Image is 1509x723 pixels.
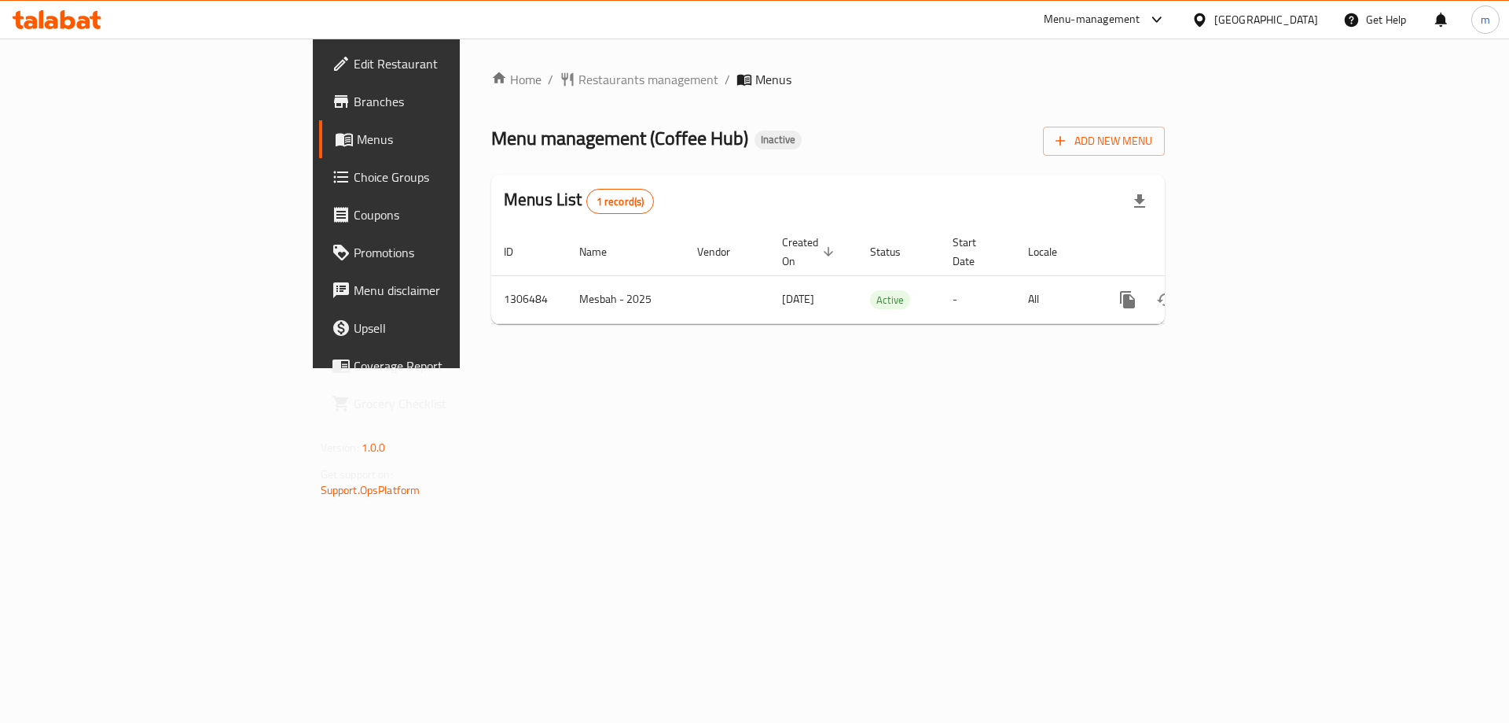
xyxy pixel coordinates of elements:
[1028,242,1078,261] span: Locale
[319,120,565,158] a: Menus
[319,45,565,83] a: Edit Restaurant
[319,196,565,234] a: Coupons
[578,70,718,89] span: Restaurants management
[319,234,565,271] a: Promotions
[755,70,791,89] span: Menus
[354,92,553,111] span: Branches
[1096,228,1272,276] th: Actions
[1214,11,1318,28] div: [GEOGRAPHIC_DATA]
[1481,11,1490,28] span: m
[560,70,718,89] a: Restaurants management
[940,275,1015,323] td: -
[754,131,802,149] div: Inactive
[782,289,814,309] span: [DATE]
[354,168,553,186] span: Choice Groups
[782,233,839,271] span: Created On
[697,242,751,261] span: Vendor
[319,158,565,196] a: Choice Groups
[491,120,748,156] span: Menu management ( Coffee Hub )
[1044,10,1140,29] div: Menu-management
[953,233,997,271] span: Start Date
[319,347,565,385] a: Coverage Report
[491,228,1272,324] table: enhanced table
[1147,281,1184,319] button: Change Status
[354,394,553,413] span: Grocery Checklist
[754,133,802,146] span: Inactive
[319,83,565,120] a: Branches
[504,188,654,214] h2: Menus List
[319,309,565,347] a: Upsell
[1121,183,1158,220] div: Export file
[321,464,393,485] span: Get support on:
[491,70,1165,89] nav: breadcrumb
[354,205,553,224] span: Coupons
[587,194,654,209] span: 1 record(s)
[586,189,655,214] div: Total records count
[870,242,921,261] span: Status
[354,356,553,375] span: Coverage Report
[319,271,565,309] a: Menu disclaimer
[321,437,359,458] span: Version:
[1015,275,1096,323] td: All
[354,281,553,300] span: Menu disclaimer
[357,130,553,149] span: Menus
[354,54,553,73] span: Edit Restaurant
[579,242,627,261] span: Name
[354,319,553,338] span: Upsell
[504,242,534,261] span: ID
[321,480,420,500] a: Support.OpsPlatform
[1043,127,1165,156] button: Add New Menu
[1056,131,1152,151] span: Add New Menu
[354,243,553,262] span: Promotions
[319,385,565,422] a: Grocery Checklist
[725,70,730,89] li: /
[870,291,910,309] span: Active
[567,275,685,323] td: Mesbah - 2025
[1109,281,1147,319] button: more
[362,437,386,458] span: 1.0.0
[870,290,910,309] div: Active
